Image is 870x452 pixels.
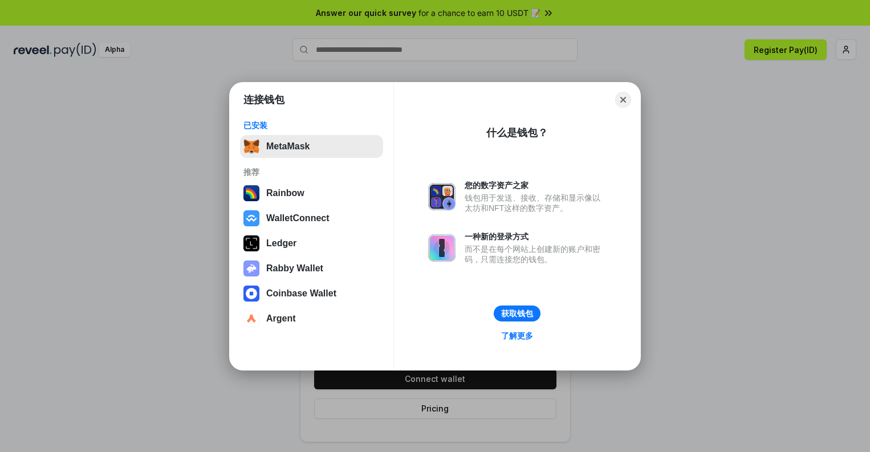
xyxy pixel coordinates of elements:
button: Rabby Wallet [240,257,383,280]
button: MetaMask [240,135,383,158]
button: 获取钱包 [494,306,540,321]
div: 了解更多 [501,331,533,341]
button: Coinbase Wallet [240,282,383,305]
button: Ledger [240,232,383,255]
div: Rabby Wallet [266,263,323,274]
img: svg+xml,%3Csvg%20xmlns%3D%22http%3A%2F%2Fwww.w3.org%2F2000%2Fsvg%22%20width%3D%2228%22%20height%3... [243,235,259,251]
a: 了解更多 [494,328,540,343]
img: svg+xml,%3Csvg%20width%3D%2228%22%20height%3D%2228%22%20viewBox%3D%220%200%2028%2028%22%20fill%3D... [243,286,259,302]
div: 您的数字资产之家 [465,180,606,190]
div: Coinbase Wallet [266,288,336,299]
div: 钱包用于发送、接收、存储和显示像以太坊和NFT这样的数字资产。 [465,193,606,213]
h1: 连接钱包 [243,93,284,107]
button: Rainbow [240,182,383,205]
div: 获取钱包 [501,308,533,319]
div: 而不是在每个网站上创建新的账户和密码，只需连接您的钱包。 [465,244,606,264]
div: Ledger [266,238,296,249]
img: svg+xml,%3Csvg%20width%3D%2228%22%20height%3D%2228%22%20viewBox%3D%220%200%2028%2028%22%20fill%3D... [243,210,259,226]
div: 什么是钱包？ [486,126,548,140]
button: WalletConnect [240,207,383,230]
button: Close [615,92,631,108]
div: 一种新的登录方式 [465,231,606,242]
img: svg+xml,%3Csvg%20xmlns%3D%22http%3A%2F%2Fwww.w3.org%2F2000%2Fsvg%22%20fill%3D%22none%22%20viewBox... [243,260,259,276]
img: svg+xml,%3Csvg%20width%3D%22120%22%20height%3D%22120%22%20viewBox%3D%220%200%20120%20120%22%20fil... [243,185,259,201]
div: 已安装 [243,120,380,131]
img: svg+xml,%3Csvg%20fill%3D%22none%22%20height%3D%2233%22%20viewBox%3D%220%200%2035%2033%22%20width%... [243,139,259,154]
div: Argent [266,313,296,324]
img: svg+xml,%3Csvg%20xmlns%3D%22http%3A%2F%2Fwww.w3.org%2F2000%2Fsvg%22%20fill%3D%22none%22%20viewBox... [428,183,456,210]
div: Rainbow [266,188,304,198]
div: WalletConnect [266,213,330,223]
img: svg+xml,%3Csvg%20width%3D%2228%22%20height%3D%2228%22%20viewBox%3D%220%200%2028%2028%22%20fill%3D... [243,311,259,327]
div: 推荐 [243,167,380,177]
button: Argent [240,307,383,330]
div: MetaMask [266,141,310,152]
img: svg+xml,%3Csvg%20xmlns%3D%22http%3A%2F%2Fwww.w3.org%2F2000%2Fsvg%22%20fill%3D%22none%22%20viewBox... [428,234,456,262]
